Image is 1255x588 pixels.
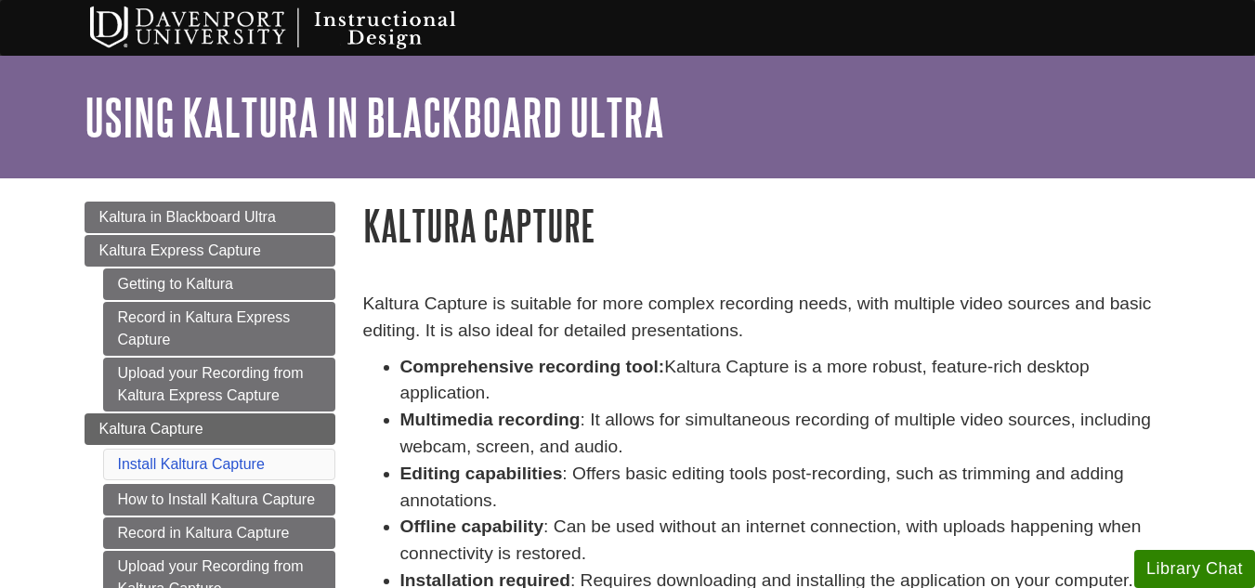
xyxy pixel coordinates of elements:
[400,514,1171,568] li: : Can be used without an internet connection, with uploads happening when connectivity is restored.
[400,407,1171,461] li: : It allows for simultaneous recording of multiple video sources, including webcam, screen, and a...
[103,268,335,300] a: Getting to Kaltura
[363,202,1171,249] h1: Kaltura Capture
[1134,550,1255,588] button: Library Chat
[85,88,664,146] a: Using Kaltura in Blackboard Ultra
[75,5,521,51] img: Davenport University Instructional Design
[363,291,1171,345] p: Kaltura Capture is suitable for more complex recording needs, with multiple video sources and bas...
[85,413,335,445] a: Kaltura Capture
[118,456,265,472] a: Install Kaltura Capture
[99,421,203,437] span: Kaltura Capture
[400,461,1171,515] li: : Offers basic editing tools post-recording, such as trimming and adding annotations.
[103,302,335,356] a: Record in Kaltura Express Capture
[99,242,261,258] span: Kaltura Express Capture
[99,209,276,225] span: Kaltura in Blackboard Ultra
[103,358,335,412] a: Upload your Recording from Kaltura Express Capture
[85,202,335,233] a: Kaltura in Blackboard Ultra
[85,235,335,267] a: Kaltura Express Capture
[103,517,335,549] a: Record in Kaltura Capture
[400,464,563,483] strong: Editing capabilities
[103,484,335,516] a: How to Install Kaltura Capture
[400,410,581,429] strong: Multimedia recording
[400,516,544,536] strong: Offline capability
[400,357,665,376] strong: Comprehensive recording tool:
[400,354,1171,408] li: Kaltura Capture is a more robust, feature-rich desktop application.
